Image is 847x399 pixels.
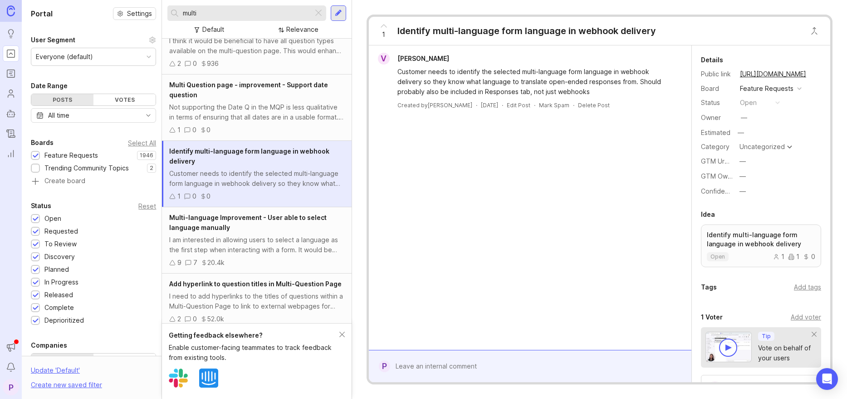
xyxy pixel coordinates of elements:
[397,55,449,62] span: [PERSON_NAME]
[803,254,815,260] div: 0
[708,381,722,395] div: V
[162,18,351,75] a: Include all question types on multi-question pageI think it would be beneficial to have all quest...
[192,191,196,201] div: 0
[578,101,610,109] div: Delete Post
[169,280,342,288] span: Add hyperlink to question titles in Multi-Question Page
[31,8,53,19] h1: Portal
[701,84,733,94] div: Board
[113,7,156,20] button: Settings
[193,59,197,69] div: 0
[36,52,93,62] div: Everyone (default)
[177,258,181,268] div: 9
[476,101,477,109] div: ·
[701,282,717,293] div: Tags
[701,142,733,152] div: Category
[382,30,385,40] span: 1
[397,67,673,97] div: Customer needs to identify the selected multi-language form language in webhook delivery so they ...
[31,94,93,105] div: Posts
[737,68,809,80] a: [URL][DOMAIN_NAME]
[739,186,746,196] div: —
[169,291,344,311] div: I need to add hyperlinks to the titles of questions within a Multi-Question Page to link to exter...
[739,171,746,181] div: —
[3,105,19,122] a: Autopilot
[705,332,752,362] img: video-thumbnail-vote-d41b83416815613422e2ca741bf692cc.jpg
[3,359,19,375] button: Notifications
[805,22,823,40] button: Close button
[169,369,188,388] img: Slack logo
[93,354,156,372] label: By account owner
[762,333,771,340] p: Tip
[701,312,723,323] div: 1 Voter
[573,101,574,109] div: ·
[177,191,181,201] div: 1
[379,360,390,372] div: P
[31,178,156,186] a: Create board
[162,141,351,207] a: Identify multi-language form language in webhook deliveryCustomer needs to identify the selected ...
[169,214,327,231] span: Multi-language Improvement - User able to select language manually
[701,157,744,165] label: GTM Urgency
[162,207,351,274] a: Multi-language Improvement - User able to select language manuallyI am interested in allowing use...
[791,312,821,322] div: Add voter
[534,101,535,109] div: ·
[44,150,98,160] div: Feature Requests
[31,137,54,148] div: Boards
[150,165,153,172] p: 2
[192,125,196,135] div: 0
[177,59,181,69] div: 2
[740,98,757,108] div: open
[128,140,156,145] div: Select All
[169,81,328,99] span: Multi Question page - improvement - Support date question
[207,59,219,69] div: 936
[481,102,498,109] time: [DATE]
[169,102,344,122] div: Not supporting the Date Q in the MQP is less qualitative in terms of ensuring that all dates are ...
[788,254,799,260] div: 1
[707,230,815,249] p: Identify multi-language form language in webhook delivery
[3,145,19,162] a: Reporting
[169,169,344,189] div: Customer needs to identify the selected multi-language form language in webhook delivery so they ...
[199,369,218,388] img: Intercom logo
[31,35,75,45] div: User Segment
[735,127,747,139] div: —
[741,113,747,123] div: —
[701,172,738,180] label: GTM Owner
[202,25,224,35] div: Default
[701,130,730,136] div: Estimated
[710,253,725,260] p: open
[397,25,656,37] div: Identify multi-language form language in webhook delivery
[286,25,318,35] div: Relevance
[169,36,344,56] div: I think it would be beneficial to have all question types available on the multi-question page. T...
[93,94,156,105] div: Votes
[31,365,80,380] div: Update ' Default '
[177,314,181,324] div: 2
[206,191,211,201] div: 0
[44,290,73,300] div: Released
[48,110,69,120] div: All time
[169,147,329,165] span: Identify multi-language form language in webhook delivery
[193,314,197,324] div: 0
[177,125,181,135] div: 1
[3,65,19,82] a: Roadmaps
[481,101,498,109] a: [DATE]
[44,252,75,262] div: Discovery
[169,343,339,363] div: Enable customer-facing teammates to track feedback from existing tools.
[140,152,153,159] p: 1946
[138,204,156,209] div: Reset
[207,314,224,324] div: 52.0k
[44,214,61,224] div: Open
[3,379,19,395] button: P
[44,264,69,274] div: Planned
[701,187,736,195] label: Confidence
[44,226,78,236] div: Requested
[701,113,733,123] div: Owner
[169,235,344,255] div: I am interested in allowing users to select a language as the first step when interacting with a ...
[3,339,19,355] button: Announcements
[507,101,530,109] div: Edit Post
[701,209,715,220] div: Idea
[206,125,211,135] div: 0
[207,258,225,268] div: 20.4k
[31,354,93,372] label: By name
[701,55,723,65] div: Details
[816,368,838,390] div: Open Intercom Messenger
